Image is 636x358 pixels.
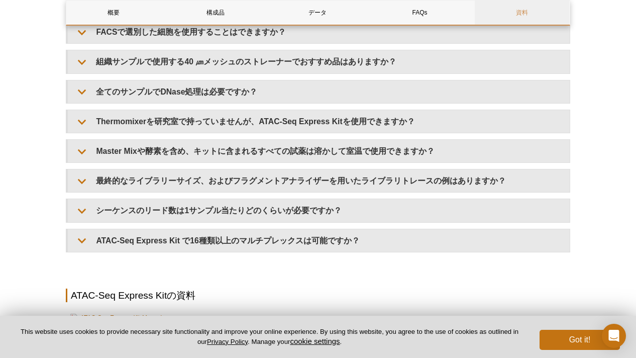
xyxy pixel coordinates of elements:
summary: 最終的なライブラリーサイズ、およびフラグメントアナライザーを用いたライブラリトレースの例はありますか？ [68,169,570,192]
a: Privacy Policy [207,338,248,345]
a: 構成品 [168,1,263,25]
summary: ATAC-Seq Express Kit で16種類以上のマルチプレックスは可能ですか？ [68,229,570,252]
a: データ [270,1,365,25]
div: Open Intercom Messenger [602,324,626,348]
p: This website uses cookies to provide necessary site functionality and improve your online experie... [16,327,523,346]
button: cookie settings [290,337,340,345]
button: Got it! [540,330,620,350]
a: 資料 [475,1,569,25]
summary: 組織サンプルで使用する40 ㎛メッシュのストレーナーでおすすめ品はありますか？ [68,50,570,73]
summary: Thermomixerを研究室で持っていませんが、ATAC-Seq Express Kitを使用できますか？ [68,110,570,133]
a: FAQs [373,1,467,25]
a: ATAC-Seq Express Kit Manual [69,312,162,324]
h2: ATAC-Seq Express Kitの資料 [66,289,570,302]
summary: Master Mixや酵素を含め、キットに含まれるすべての試薬は溶かして室温で使用できますか？ [68,140,570,162]
summary: FACSで選別した細胞を使用することはできますか？ [68,21,570,43]
summary: シーケンスのリード数は1サンプル当たりどのくらいが必要ですか？ [68,199,570,222]
summary: 全てのサンプルでDNase処理は必要ですか？ [68,80,570,103]
a: 概要 [66,1,161,25]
